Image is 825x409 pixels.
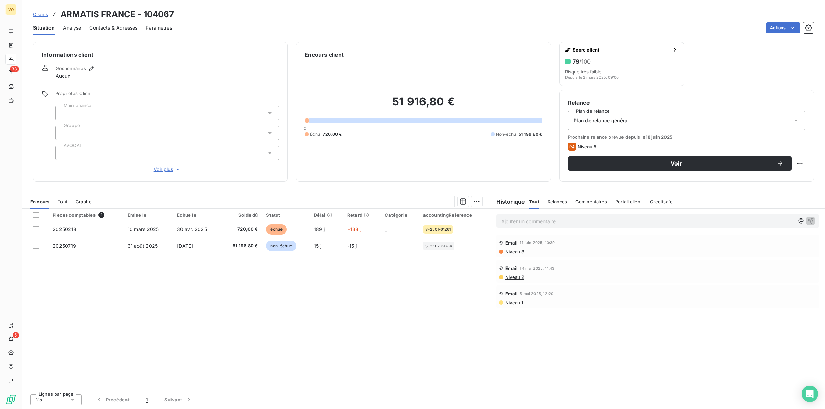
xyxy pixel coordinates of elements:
span: 51 196,80 € [519,131,542,137]
span: 31 août 2025 [128,243,158,249]
span: Plan de relance général [574,117,629,124]
span: SF2507-61784 [425,244,452,248]
span: Creditsafe [650,199,673,204]
span: 20250218 [53,226,76,232]
span: 51 196,80 € [224,242,258,249]
span: Email [505,265,518,271]
span: Niveau 2 [505,274,524,280]
span: Échu [310,131,320,137]
div: accountingReference [423,212,486,218]
span: 20250719 [53,243,76,249]
a: Clients [33,11,48,18]
span: 18 juin 2025 [646,134,673,140]
span: 2 [98,212,104,218]
span: 30 avr. 2025 [177,226,207,232]
img: Logo LeanPay [5,394,16,405]
span: Niveau 5 [577,144,596,149]
button: Suivant [156,393,201,407]
button: Voir plus [55,166,279,173]
span: 0 [304,126,306,131]
button: Précédent [87,393,138,407]
span: [DATE] [177,243,193,249]
span: Aucun [56,72,70,79]
span: 11 juin 2025, 10:39 [520,241,555,245]
span: En cours [30,199,49,204]
h2: 51 916,80 € [305,95,542,115]
div: Émise le [128,212,169,218]
span: Gestionnaires [56,66,86,71]
span: _ [385,243,387,249]
span: 1 [146,396,148,403]
span: Clients [33,12,48,17]
span: non-échue [266,241,296,251]
span: Voir plus [154,166,181,173]
div: Pièces comptables [53,212,119,218]
span: Tout [529,199,539,204]
span: Analyse [63,24,81,31]
span: 720,00 € [323,131,342,137]
h6: Encours client [305,50,344,59]
h6: Informations client [42,50,279,59]
div: Délai [314,212,339,218]
span: 720,00 € [224,226,258,233]
span: Niveau 1 [505,300,523,305]
h3: ARMATIS FRANCE - 104067 [60,8,174,21]
span: 33 [10,66,19,72]
span: Non-échu [496,131,516,137]
input: Ajouter une valeur [61,130,67,136]
span: SF2501-61261 [425,227,451,231]
span: Graphe [76,199,92,204]
span: /100 [579,58,591,65]
span: 5 mai 2025, 12:20 [520,292,553,296]
div: Retard [347,212,376,218]
span: Situation [33,24,55,31]
span: Niveau 3 [505,249,524,254]
input: Ajouter une valeur [61,110,67,116]
span: 14 mai 2025, 11:43 [520,266,554,270]
div: Statut [266,212,306,218]
span: 10 mars 2025 [128,226,159,232]
span: _ [385,226,387,232]
div: Solde dû [224,212,258,218]
span: Email [505,291,518,296]
h6: 79 [573,58,591,65]
span: Paramètres [146,24,172,31]
span: Prochaine relance prévue depuis le [568,134,805,140]
h6: Historique [491,197,525,206]
span: Voir [576,161,777,166]
span: Contacts & Adresses [89,24,137,31]
span: Propriétés Client [55,91,279,100]
h6: Relance [568,99,805,107]
div: Open Intercom Messenger [802,386,818,402]
span: Score client [573,47,670,53]
span: Portail client [615,199,642,204]
div: Échue le [177,212,216,218]
span: Commentaires [575,199,607,204]
span: 189 j [314,226,325,232]
div: Catégorie [385,212,415,218]
button: 1 [138,393,156,407]
span: -15 j [347,243,357,249]
span: 25 [36,396,42,403]
span: Risque très faible [565,69,602,75]
button: Actions [766,22,800,33]
span: Email [505,240,518,246]
span: Depuis le 2 mars 2025, 09:00 [565,75,619,79]
input: Ajouter une valeur [61,150,67,156]
button: Score client79/100Risque très faibleDepuis le 2 mars 2025, 09:00 [559,42,685,86]
span: échue [266,224,287,235]
span: +138 j [347,226,361,232]
span: Tout [58,199,67,204]
div: VO [5,4,16,15]
span: 15 j [314,243,321,249]
span: Relances [548,199,567,204]
button: Voir [568,156,792,171]
span: 5 [13,332,19,338]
